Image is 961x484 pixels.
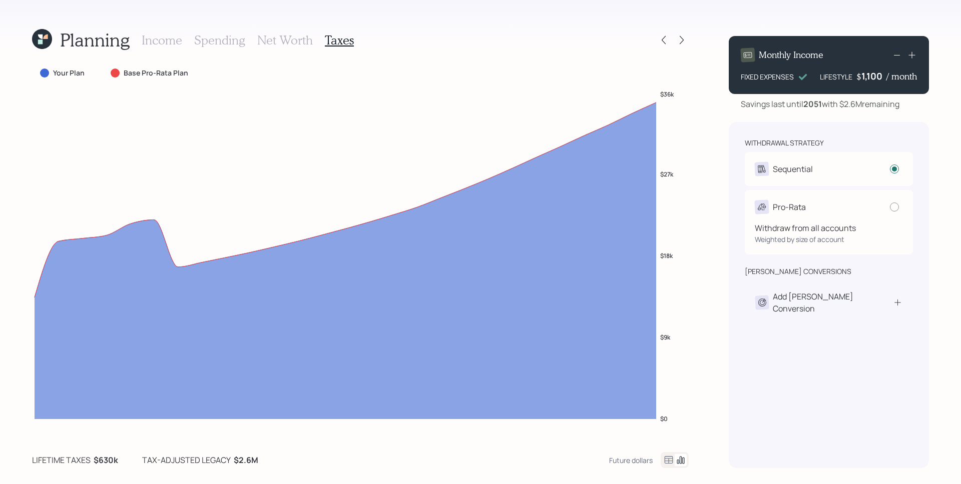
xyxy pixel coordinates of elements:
[234,454,258,465] b: $2.6M
[660,169,674,178] tspan: $27k
[773,290,893,314] div: Add [PERSON_NAME] Conversion
[53,68,85,78] label: Your Plan
[94,454,118,465] b: $630k
[755,234,903,244] div: Weighted by size of account
[142,454,231,466] div: tax-adjusted legacy
[660,89,674,98] tspan: $36k
[803,98,822,109] b: 2051
[773,163,813,175] div: Sequential
[773,201,806,213] div: Pro-Rata
[257,33,313,47] h3: Net Worth
[194,33,245,47] h3: Spending
[886,71,917,82] h4: / month
[759,49,823,60] h4: Monthly Income
[609,455,653,465] div: Future dollars
[745,138,824,148] div: withdrawal strategy
[32,454,91,466] div: lifetime taxes
[660,414,668,423] tspan: $0
[861,70,886,82] div: 1,100
[741,98,899,110] div: Savings last until with $2.6M remaining
[745,266,851,276] div: [PERSON_NAME] conversions
[142,33,182,47] h3: Income
[856,71,861,82] h4: $
[124,68,188,78] label: Base Pro-Rata Plan
[755,222,903,234] div: Withdraw from all accounts
[60,29,130,50] h1: Planning
[325,33,354,47] h3: Taxes
[820,71,852,82] div: LIFESTYLE
[660,333,671,341] tspan: $9k
[741,71,794,82] div: FIXED EXPENSES
[660,251,673,259] tspan: $18k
